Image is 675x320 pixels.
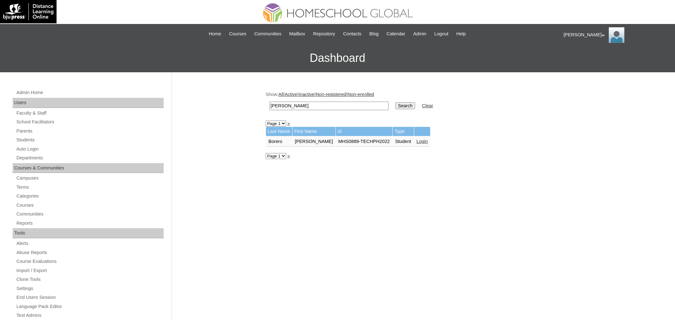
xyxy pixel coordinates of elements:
[266,91,578,114] div: Show: | | | |
[254,30,281,38] span: Communities
[16,293,164,301] a: End Users Session
[369,30,378,38] span: Blog
[13,163,164,173] div: Courses & Communities
[16,89,164,97] a: Admin Home
[278,92,283,97] a: All
[16,311,164,319] a: Test Admins
[609,27,624,43] img: Ariane Ebuen
[343,30,361,38] span: Contacts
[3,3,53,20] img: logo-white.png
[16,201,164,209] a: Courses
[16,240,164,247] a: Alerts
[313,30,335,38] span: Repository
[383,30,408,38] a: Calendar
[16,145,164,153] a: Auto Login
[16,258,164,265] a: Course Evaluations
[289,30,305,38] span: Mailbox
[422,103,433,108] a: Clear
[434,30,449,38] span: Logout
[251,30,285,38] a: Communities
[206,30,224,38] a: Home
[229,30,246,38] span: Courses
[16,174,164,182] a: Campuses
[16,210,164,218] a: Communities
[16,118,164,126] a: School Facilitators
[310,30,338,38] a: Repository
[226,30,250,38] a: Courses
[16,192,164,200] a: Categories
[3,44,672,72] h3: Dashboard
[285,92,297,97] a: Active
[16,219,164,227] a: Reports
[366,30,382,38] a: Blog
[417,139,428,144] a: Login
[316,92,347,97] a: Non-registered
[16,276,164,283] a: Clone Tools
[336,127,392,136] td: Id
[336,136,392,147] td: MHS0889-TECHPH2022
[347,92,374,97] a: Non-enrolled
[16,285,164,293] a: Settings
[453,30,469,38] a: Help
[564,27,669,43] div: [PERSON_NAME]
[287,121,290,126] a: »
[340,30,365,38] a: Contacts
[292,127,336,136] td: First Name
[266,136,292,147] td: Borero
[298,92,315,97] a: Inactive
[286,30,309,38] a: Mailbox
[209,30,221,38] span: Home
[431,30,452,38] a: Logout
[16,183,164,191] a: Terms
[16,249,164,257] a: Abuse Reports
[387,30,405,38] span: Calendar
[16,136,164,144] a: Students
[395,102,415,109] input: Search
[287,153,290,158] a: »
[16,303,164,311] a: Language Pack Editor
[16,154,164,162] a: Departments
[292,136,336,147] td: [PERSON_NAME]
[13,98,164,108] div: Users
[16,127,164,135] a: Parents
[16,267,164,275] a: Import / Export
[13,228,164,238] div: Tools
[456,30,466,38] span: Help
[16,109,164,117] a: Faculty & Staff
[410,30,430,38] a: Admin
[266,127,292,136] td: Last Name
[393,127,414,136] td: Type
[413,30,426,38] span: Admin
[269,102,389,110] input: Search
[393,136,414,147] td: Student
